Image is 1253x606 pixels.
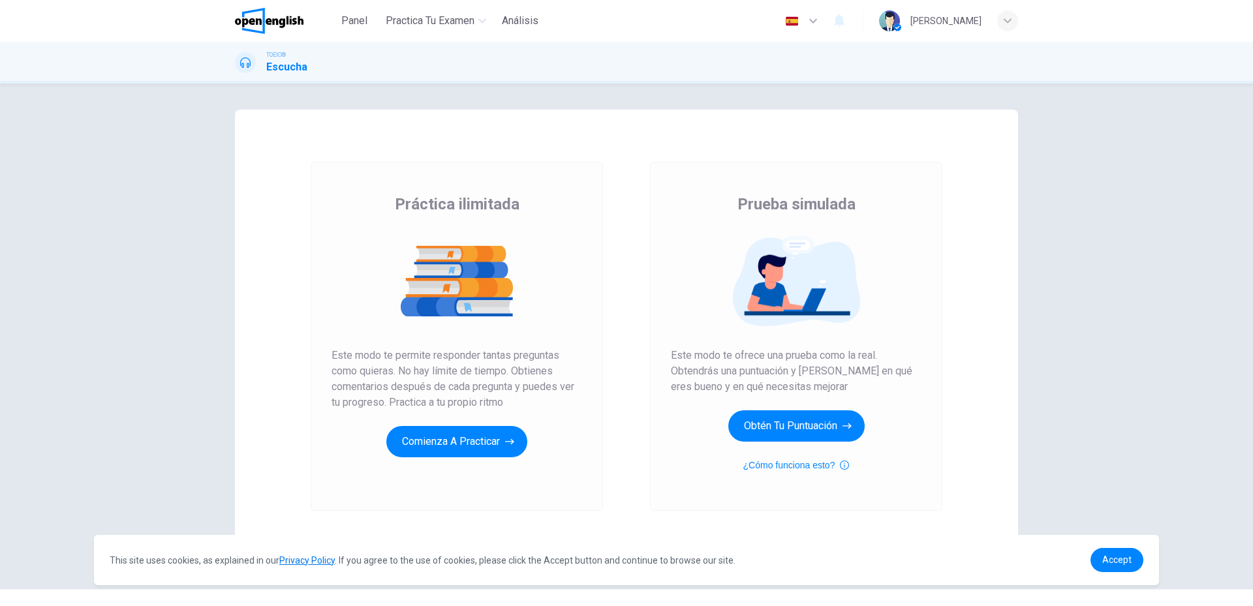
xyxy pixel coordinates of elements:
span: Análisis [502,13,538,29]
span: Accept [1102,554,1132,565]
button: ¿Cómo funciona esto? [743,457,850,473]
button: Practica tu examen [380,9,491,33]
button: Panel [333,9,375,33]
img: es [784,16,800,26]
span: Panel [341,13,367,29]
span: Práctica ilimitada [395,194,519,215]
button: Comienza a practicar [386,426,527,457]
h1: Escucha [266,59,307,75]
span: Este modo te ofrece una prueba como la real. Obtendrás una puntuación y [PERSON_NAME] en qué eres... [671,348,921,395]
span: TOEIC® [266,50,286,59]
span: Practica tu examen [386,13,474,29]
div: [PERSON_NAME] [910,13,982,29]
span: Este modo te permite responder tantas preguntas como quieras. No hay límite de tiempo. Obtienes c... [332,348,582,410]
div: cookieconsent [94,535,1159,585]
span: This site uses cookies, as explained in our . If you agree to the use of cookies, please click th... [110,555,735,566]
a: Privacy Policy [279,555,335,566]
img: OpenEnglish logo [235,8,303,34]
button: Análisis [497,9,544,33]
a: OpenEnglish logo [235,8,333,34]
button: Obtén tu puntuación [728,410,865,442]
span: Prueba simulada [737,194,856,215]
a: dismiss cookie message [1091,548,1143,572]
img: Profile picture [879,10,900,31]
